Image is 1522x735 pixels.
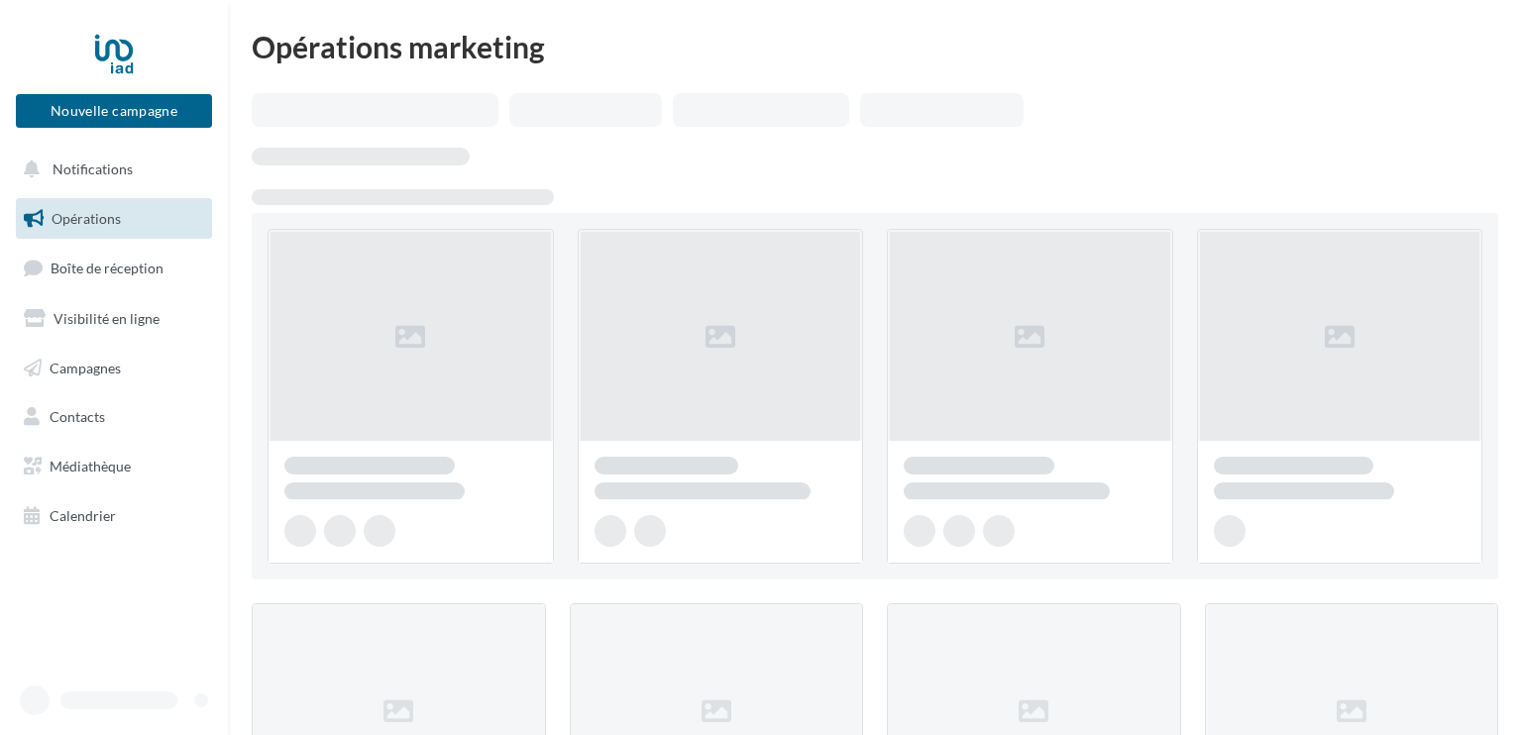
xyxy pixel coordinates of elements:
[12,298,216,340] a: Visibilité en ligne
[252,32,1498,61] div: Opérations marketing
[12,495,216,537] a: Calendrier
[53,160,133,177] span: Notifications
[12,247,216,289] a: Boîte de réception
[51,260,163,276] span: Boîte de réception
[50,507,116,524] span: Calendrier
[50,408,105,425] span: Contacts
[52,210,121,227] span: Opérations
[16,94,212,128] button: Nouvelle campagne
[12,149,208,190] button: Notifications
[50,359,121,375] span: Campagnes
[54,310,160,327] span: Visibilité en ligne
[12,446,216,487] a: Médiathèque
[50,458,131,474] span: Médiathèque
[12,348,216,389] a: Campagnes
[12,396,216,438] a: Contacts
[12,198,216,240] a: Opérations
